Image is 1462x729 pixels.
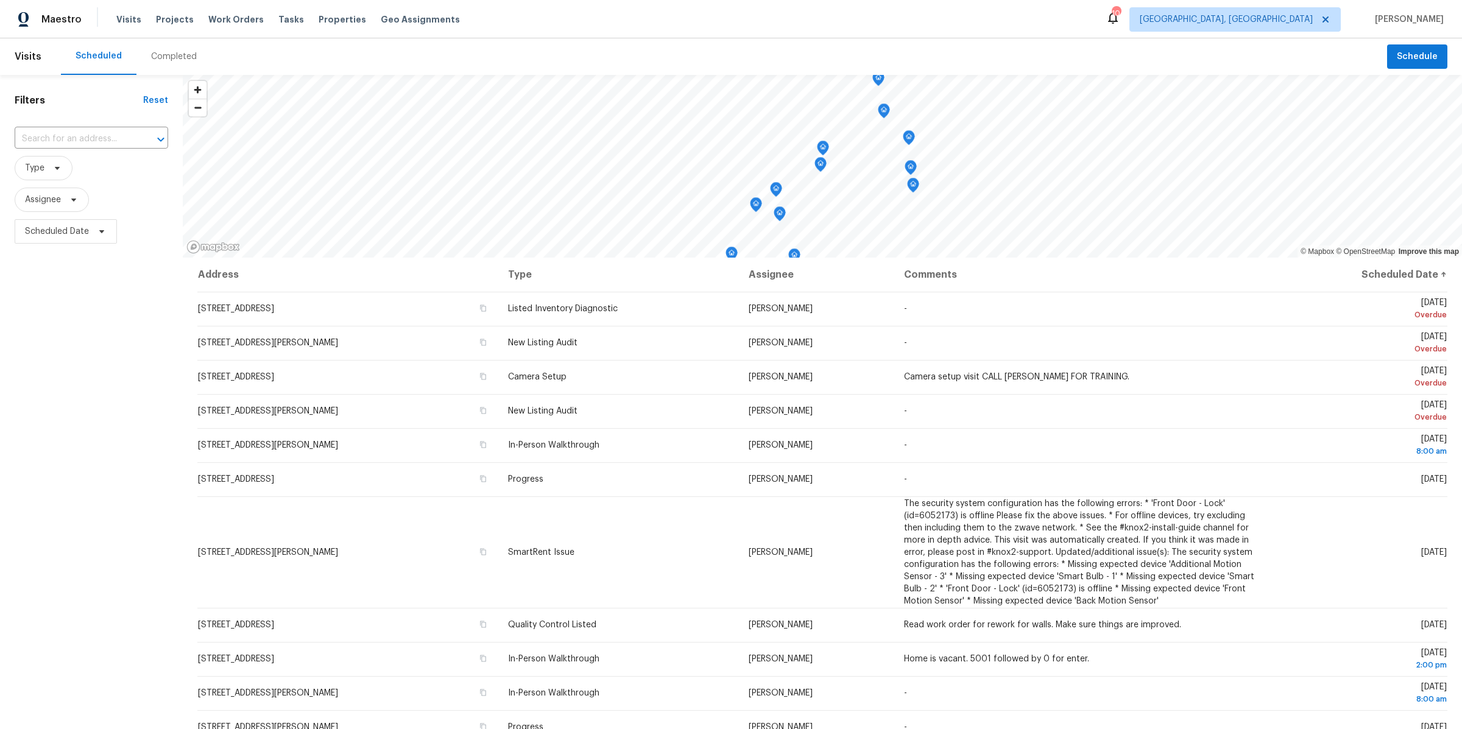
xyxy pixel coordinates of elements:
span: [PERSON_NAME] [749,475,813,484]
div: 10 [1112,7,1120,19]
button: Copy Address [478,405,489,416]
div: Map marker [814,157,827,176]
div: Map marker [903,130,915,149]
span: Properties [319,13,366,26]
span: [DATE] [1279,683,1447,705]
span: Geo Assignments [381,13,460,26]
button: Zoom in [189,81,207,99]
span: [DATE] [1279,401,1447,423]
span: Work Orders [208,13,264,26]
span: Projects [156,13,194,26]
th: Scheduled Date ↑ [1269,258,1447,292]
button: Copy Address [478,546,489,557]
span: Assignee [25,194,61,206]
span: [PERSON_NAME] [749,441,813,449]
span: - [904,339,907,347]
span: [PERSON_NAME] [1370,13,1444,26]
span: New Listing Audit [508,339,577,347]
span: Visits [15,43,41,70]
span: Tasks [278,15,304,24]
span: [PERSON_NAME] [749,655,813,663]
span: [DATE] [1279,333,1447,355]
span: Camera setup visit CALL [PERSON_NAME] FOR TRAINING. [904,373,1129,381]
span: The security system configuration has the following errors: * 'Front Door - Lock' (id=6052173) is... [904,499,1254,605]
input: Search for an address... [15,130,134,149]
div: Map marker [726,247,738,266]
div: 2:00 pm [1279,659,1447,671]
span: Type [25,162,44,174]
span: Listed Inventory Diagnostic [508,305,618,313]
div: Map marker [817,141,829,160]
span: [STREET_ADDRESS][PERSON_NAME] [198,339,338,347]
span: [DATE] [1421,621,1447,629]
div: Map marker [905,160,917,179]
div: Overdue [1279,377,1447,389]
span: - [904,305,907,313]
span: [DATE] [1279,367,1447,389]
span: [PERSON_NAME] [749,689,813,697]
button: Copy Address [478,371,489,382]
span: [PERSON_NAME] [749,339,813,347]
button: Copy Address [478,687,489,698]
th: Assignee [739,258,894,292]
div: Map marker [750,197,762,216]
button: Open [152,131,169,148]
span: [PERSON_NAME] [749,305,813,313]
span: Visits [116,13,141,26]
span: [GEOGRAPHIC_DATA], [GEOGRAPHIC_DATA] [1140,13,1313,26]
span: [STREET_ADDRESS] [198,475,274,484]
th: Comments [894,258,1270,292]
div: Completed [151,51,197,63]
button: Copy Address [478,337,489,348]
span: [PERSON_NAME] [749,621,813,629]
span: Zoom out [189,99,207,116]
span: In-Person Walkthrough [508,689,599,697]
span: [PERSON_NAME] [749,373,813,381]
button: Schedule [1387,44,1447,69]
a: Improve this map [1399,247,1459,256]
span: - [904,475,907,484]
button: Copy Address [478,473,489,484]
span: In-Person Walkthrough [508,655,599,663]
div: 8:00 am [1279,445,1447,457]
span: Camera Setup [508,373,567,381]
span: Progress [508,475,543,484]
div: Map marker [872,71,885,90]
th: Address [197,258,498,292]
div: Map marker [788,248,800,267]
th: Type [498,258,739,292]
div: Map marker [878,104,890,122]
span: - [904,689,907,697]
span: [STREET_ADDRESS][PERSON_NAME] [198,407,338,415]
button: Copy Address [478,439,489,450]
span: [PERSON_NAME] [749,548,813,557]
h1: Filters [15,94,143,107]
span: [PERSON_NAME] [749,407,813,415]
span: - [904,441,907,449]
a: Mapbox homepage [186,240,240,254]
button: Copy Address [478,653,489,664]
span: [DATE] [1421,475,1447,484]
canvas: Map [183,75,1462,258]
a: Mapbox [1301,247,1334,256]
span: [DATE] [1279,298,1447,321]
div: Map marker [774,206,786,225]
span: [STREET_ADDRESS][PERSON_NAME] [198,548,338,557]
div: Scheduled [76,50,122,62]
span: [STREET_ADDRESS] [198,305,274,313]
div: Map marker [770,182,782,201]
span: [STREET_ADDRESS] [198,655,274,663]
div: Reset [143,94,168,107]
span: [DATE] [1279,649,1447,671]
span: [STREET_ADDRESS] [198,621,274,629]
div: Overdue [1279,411,1447,423]
a: OpenStreetMap [1336,247,1395,256]
span: [DATE] [1421,548,1447,557]
div: Overdue [1279,309,1447,321]
span: Quality Control Listed [508,621,596,629]
div: Map marker [907,178,919,197]
span: New Listing Audit [508,407,577,415]
span: In-Person Walkthrough [508,441,599,449]
button: Copy Address [478,619,489,630]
